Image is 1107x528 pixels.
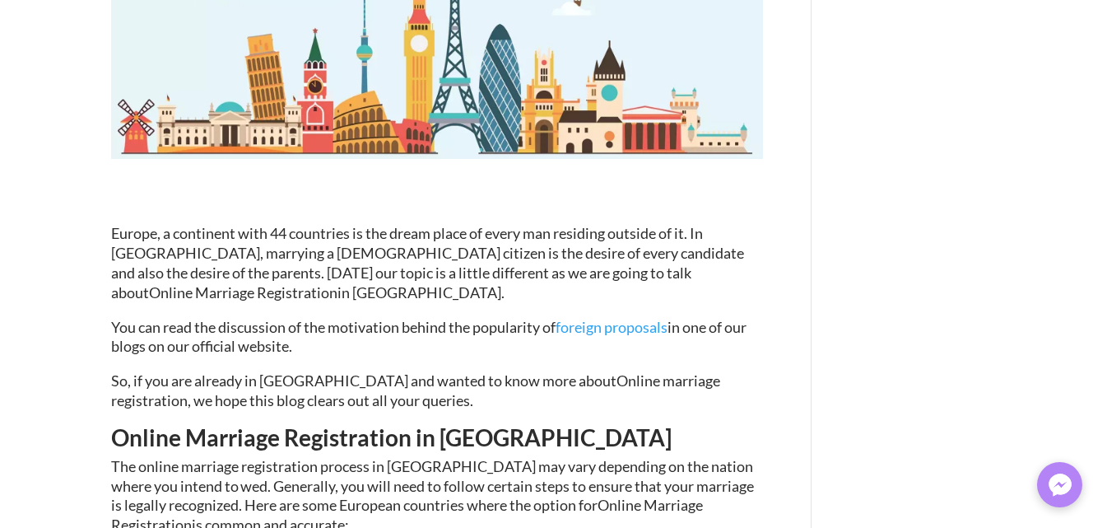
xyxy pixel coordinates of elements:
[149,283,337,301] span: Online Marriage Registration
[111,224,744,301] span: Europe, a continent with 44 countries is the dream place of every man residing outside of it. In ...
[111,457,754,515] span: The online marriage registration process in [GEOGRAPHIC_DATA] may vary depending on the nation wh...
[188,391,473,409] span: , we hope this blog clears out all your queries.
[111,423,672,451] span: Online Marriage Registration in [GEOGRAPHIC_DATA]
[556,318,667,336] a: foreign proposals
[111,371,616,390] span: So, if you are already in [GEOGRAPHIC_DATA] and wanted to know more about
[1044,469,1077,502] img: Messenger
[111,318,556,336] span: You can read the discussion of the motivation behind the popularity of
[111,318,747,356] span: in one of our blogs on our official website.
[337,283,505,301] span: in [GEOGRAPHIC_DATA].
[111,371,720,409] span: Online marriage registration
